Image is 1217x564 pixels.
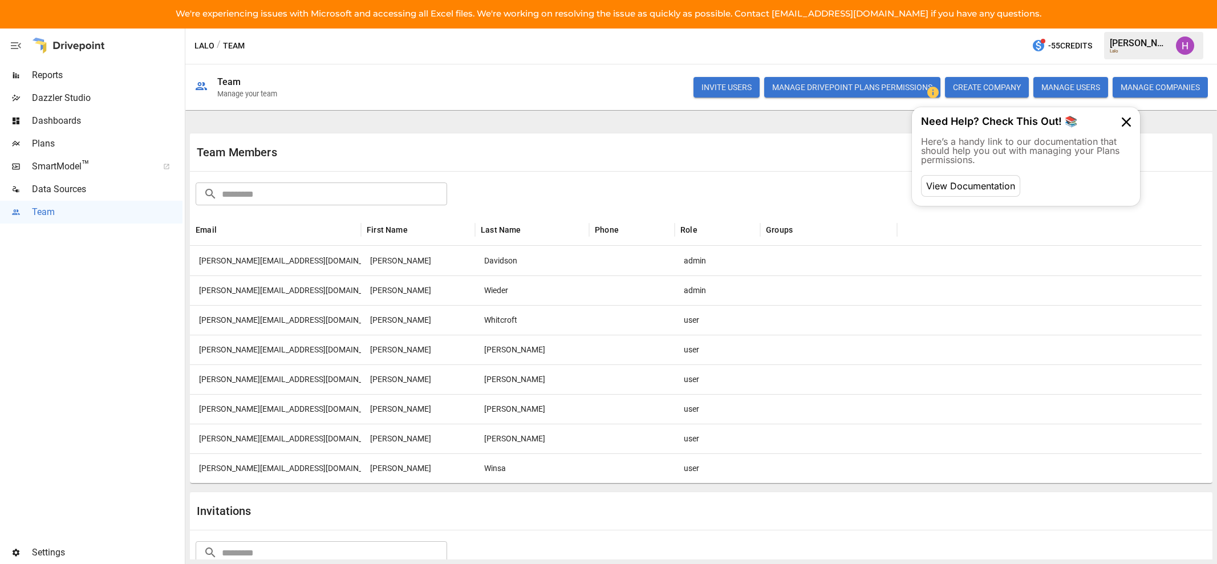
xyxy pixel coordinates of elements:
[190,453,361,483] div: william@crewfinance.com
[361,275,475,305] div: Michael
[361,246,475,275] div: Greg
[190,424,361,453] div: marie@crewfinance.com
[194,39,214,53] button: Lalo
[32,182,182,196] span: Data Sources
[361,305,475,335] div: David
[675,453,760,483] div: user
[367,225,408,234] div: First Name
[675,275,760,305] div: admin
[680,225,697,234] div: Role
[190,364,361,394] div: julia@meetlalo.com
[361,335,475,364] div: Jay
[675,364,760,394] div: user
[675,246,760,275] div: admin
[32,205,182,219] span: Team
[32,68,182,82] span: Reports
[1169,30,1201,62] button: Harry Antonio
[361,364,475,394] div: Julia
[675,424,760,453] div: user
[190,246,361,275] div: greg@meetlalo.com
[1113,77,1208,98] button: MANAGE COMPANIES
[764,77,940,98] button: Manage Drivepoint Plans Permissions
[475,364,589,394] div: Palecek
[197,504,701,518] div: Invitations
[32,91,182,105] span: Dazzler Studio
[475,453,589,483] div: Winsa
[217,90,277,98] div: Manage your team
[475,424,589,453] div: Charlet
[475,335,589,364] div: Russell
[475,305,589,335] div: Whitcroft
[595,225,619,234] div: Phone
[1033,77,1108,98] button: MANAGE USERS
[675,394,760,424] div: user
[82,158,90,172] span: ™
[1110,38,1169,48] div: [PERSON_NAME]
[217,39,221,53] div: /
[190,275,361,305] div: michael@meetlalo.com
[675,305,760,335] div: user
[1176,36,1194,55] img: Harry Antonio
[217,76,241,87] div: Team
[361,453,475,483] div: William
[190,335,361,364] div: jay@meetlalo.com
[945,77,1029,98] button: CREATE COMPANY
[475,394,589,424] div: Lee
[475,275,589,305] div: Wieder
[361,394,475,424] div: Diana
[475,246,589,275] div: Davidson
[197,145,701,159] div: Team Members
[766,225,793,234] div: Groups
[1048,39,1092,53] span: -55 Credits
[361,424,475,453] div: Marie
[1027,35,1097,56] button: -55Credits
[481,225,521,234] div: Last Name
[675,335,760,364] div: user
[693,77,760,98] button: INVITE USERS
[32,137,182,151] span: Plans
[190,305,361,335] div: david@crewfinance.com
[196,225,217,234] div: Email
[32,114,182,128] span: Dashboards
[32,546,182,559] span: Settings
[32,160,151,173] span: SmartModel
[190,394,361,424] div: diana@meetlalo.com
[1110,48,1169,54] div: Lalo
